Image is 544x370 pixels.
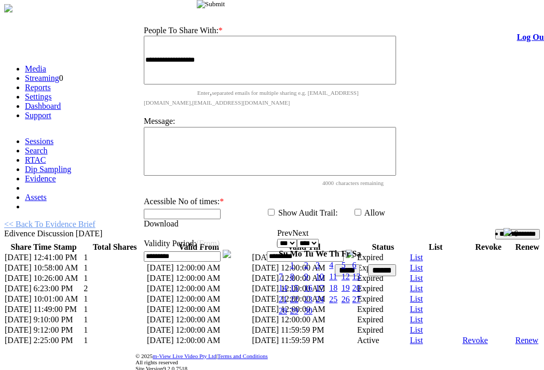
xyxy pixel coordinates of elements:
[276,239,290,248] span: (To)
[352,261,357,269] a: 6
[329,261,333,269] a: 4
[144,26,396,35] p: People To Share With:
[342,249,350,258] span: Friday
[336,180,384,186] span: characters remaining
[304,261,308,269] a: 2
[290,306,298,315] a: 29
[352,272,361,281] a: 13
[316,295,324,304] a: 24
[329,272,337,281] a: 11
[352,249,361,258] span: Saturday
[342,261,346,269] a: 5
[304,306,312,315] a: 30
[292,229,308,237] a: Next
[304,283,312,292] a: 16
[144,180,334,186] span: 4000
[277,239,297,248] select: Select month
[277,229,292,237] a: Prev
[196,239,220,248] span: (From)
[223,250,231,258] img: Calender.png
[279,306,287,315] a: 28
[297,239,319,248] select: Select year
[342,283,350,292] a: 19
[342,272,350,281] a: 12
[304,249,314,258] span: Tuesday
[290,295,298,304] a: 22
[144,90,359,106] span: Enter separated emails for multiple sharing e.g. [EMAIL_ADDRESS][DOMAIN_NAME],[EMAIL_ADDRESS][DOM...
[290,249,302,258] span: Monday
[144,197,390,206] p: Acessible No of times:
[329,283,337,292] a: 18
[278,208,338,217] label: Show Audit Trail:
[144,117,396,126] p: Message:
[210,87,212,97] span: ,
[316,261,320,269] a: 3
[279,295,287,304] a: 21
[329,295,337,304] a: 25
[329,249,339,258] span: Thursday
[352,295,361,304] a: 27
[290,261,294,269] a: 1
[290,272,294,281] a: 8
[290,283,298,292] a: 15
[352,283,361,292] a: 20
[342,295,350,304] a: 26
[279,283,287,292] a: 14
[144,208,385,228] label: Allow Download
[144,239,396,248] p: Validity Period:
[316,283,324,292] a: 17
[316,272,324,281] a: 10
[279,272,283,281] a: 7
[304,272,308,281] a: 9
[279,249,288,258] span: Sunday
[316,249,327,258] span: Wednesday
[304,295,312,304] a: 23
